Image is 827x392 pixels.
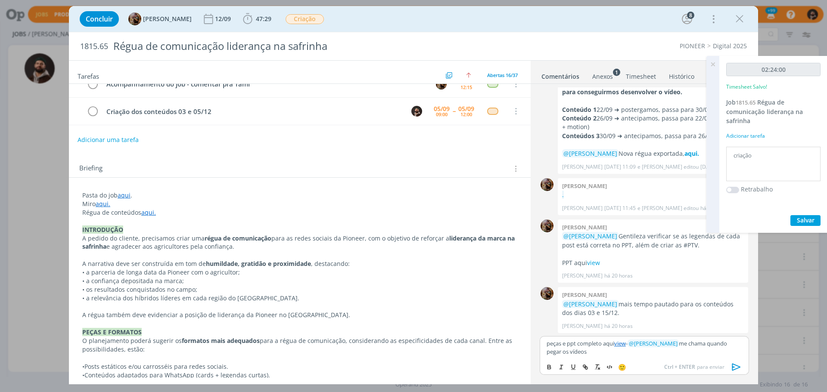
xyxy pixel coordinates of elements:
[96,200,110,208] a: aqui.
[541,287,553,300] img: A
[637,163,699,171] span: e [PERSON_NAME] editou
[241,12,274,26] button: 47:29
[562,105,597,114] strong: Conteúdo 1
[128,12,141,25] img: A
[562,163,603,171] p: [PERSON_NAME]
[82,371,84,379] span: •
[458,79,474,85] div: 05/09
[466,73,471,78] img: arrow-up.svg
[487,72,518,78] span: Abertas 16/37
[664,363,697,371] span: Ctrl + ENTER
[82,268,517,277] p: • a parceria de longa data da Pioneer com o agricultor;
[256,15,271,23] span: 47:29
[82,277,517,285] p: • a confiança depositada na marca;
[82,311,517,319] p: A régua também deve evidenciar a posição de liderança da Pioneer no [GEOGRAPHIC_DATA].
[604,272,633,280] span: há 20 horas
[77,132,139,148] button: Adicionar uma tarefa
[680,42,705,50] a: PIONEER
[687,12,694,19] div: 8
[562,132,600,140] strong: Conteúdos 3
[680,12,694,26] button: 8
[215,16,233,22] div: 12/09
[629,340,634,347] span: @
[78,70,99,80] span: Tarefas
[562,191,564,199] span: .
[726,98,803,125] a: Job1815.65Régua de comunicação liderança na safrinha
[79,163,103,174] span: Briefing
[118,191,131,199] a: aqui
[82,234,517,251] p: A pedido do cliente, precisamos criar uma para as redes sociais da Pioneer, com o objetivo de ref...
[434,106,450,112] div: 05/09
[82,362,517,371] p: Posts estáticos e/ou carrosséis para redes sociais.
[614,340,626,347] a: view
[741,185,773,194] label: Retrabalho
[604,204,636,212] span: [DATE] 11:45
[726,98,803,125] span: Régua de comunicação liderança na safrinha
[110,36,466,57] div: Régua de comunicação liderança na safrinha
[206,259,311,268] strong: humildade, gratidão e proximidade
[668,68,695,81] a: Histórico
[82,328,142,336] strong: PEÇAS E FORMATOS
[410,105,423,117] button: D
[182,336,260,345] strong: formatos mais adequados
[616,362,628,372] button: 🙂
[629,340,678,347] span: [PERSON_NAME]
[541,178,553,191] img: A
[664,363,724,371] span: para enviar
[562,272,603,280] p: [PERSON_NAME]
[700,163,732,171] span: [DATE] 11:14
[562,114,597,122] strong: Conteúdo 2
[562,105,744,114] p: 22/09 ➜ postergamos, passa para 30/09 (vídeo)
[82,191,517,200] p: Pasta do job .
[86,15,113,22] span: Concluir
[562,132,744,140] p: 30/09 ➜ antecipamos, passa para 26/09 (estático)
[625,68,656,81] a: Timesheet
[460,85,472,90] div: 12:15
[562,79,744,96] strong: Atenção, a pedido do atendimento, datas mudaram para conseguirmos desenvolver o vídeo.
[562,300,744,318] p: mais tempo pautado para os conteúdos dos dias 03 e 15/12.
[82,234,516,251] strong: liderança da marca na safrinha
[82,371,517,380] p: Conteúdos adaptados para WhatsApp (cards + legendas curtas).
[460,112,472,117] div: 12:00
[285,14,324,25] button: Criação
[143,16,192,22] span: [PERSON_NAME]
[562,223,607,231] b: [PERSON_NAME]
[435,77,448,90] button: A
[411,106,422,117] img: D
[613,68,620,76] sup: 1
[726,83,767,91] p: Timesheet Salvo!
[562,259,744,267] p: PPT aqui
[80,11,119,27] button: Concluir
[205,234,271,242] strong: régua de comunicação
[80,42,108,51] span: 1815.65
[128,12,192,25] button: A[PERSON_NAME]
[726,132,821,140] div: Adicionar tarefa
[547,340,742,355] p: peças e ppt completo aqui - me chama quando pegar os vídeos
[82,294,517,302] p: • a relevância dos híbridos líderes em cada região do [GEOGRAPHIC_DATA].
[562,291,607,299] b: [PERSON_NAME]
[82,225,123,234] strong: INTRODUÇÃO
[82,208,517,217] p: Régua de conteúdos
[141,208,156,216] a: aqui.
[736,99,755,106] span: 1815.65
[618,363,626,371] span: 🙂
[592,72,613,81] div: Anexos
[713,42,747,50] a: Digital 2025
[436,79,447,90] img: A
[684,149,699,157] a: aqui.
[604,322,633,330] span: há 20 horas
[563,149,617,157] span: @[PERSON_NAME]
[562,182,607,190] b: [PERSON_NAME]
[604,163,636,171] span: [DATE] 11:09
[563,300,617,308] span: @[PERSON_NAME]
[562,232,744,250] p: Gentileza verificar se as legendas de cada post está correta no PPT, além de criar as #PTV.
[286,14,324,24] span: Criação
[82,200,517,208] p: Miro
[541,68,580,81] a: Comentários
[587,259,600,267] a: view
[82,259,517,268] p: A narrativa deve ser construída em tom de , destacando:
[563,232,617,240] span: @[PERSON_NAME]
[562,204,603,212] p: [PERSON_NAME]
[562,114,744,132] p: 26/09 ➜ antecipamos, passa para 22/09 (carrossel + motion)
